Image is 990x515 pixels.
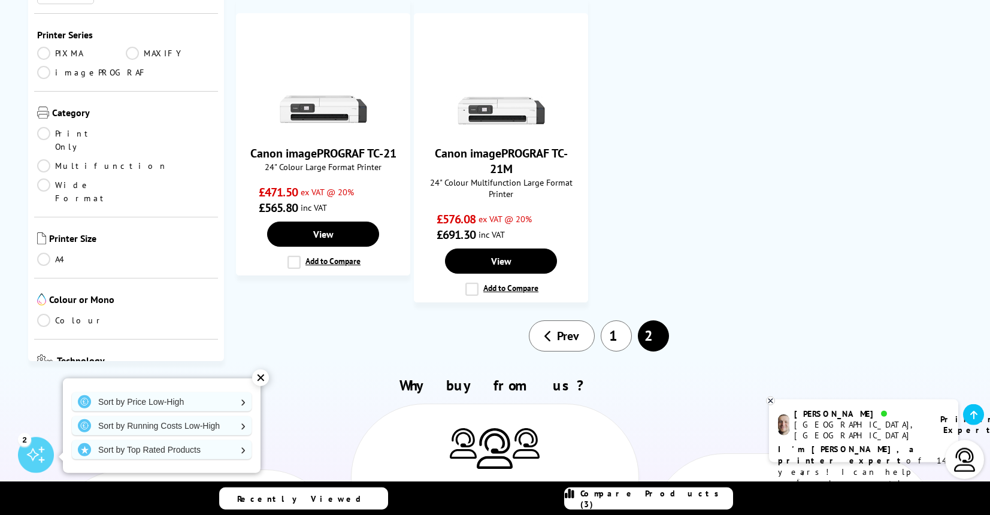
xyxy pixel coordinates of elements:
label: Add to Compare [287,256,361,269]
a: 1 [601,320,632,352]
span: 24" Colour Multifunction Large Format Printer [420,177,582,199]
a: PIXMA [37,47,126,60]
span: Compare Products (3) [580,488,732,510]
a: Canon imagePROGRAF TC-21M [456,124,546,136]
img: Printer Size [37,232,46,244]
span: Category [52,107,216,121]
a: Sort by Running Costs Low-High [72,416,252,435]
a: Print Only [37,127,126,153]
b: I'm [PERSON_NAME], a printer expert [778,444,918,466]
div: 2 [18,433,31,446]
img: Technology [37,355,55,368]
a: Multifunction [37,159,168,172]
a: Canon imagePROGRAF TC-21M [435,146,568,177]
span: ex VAT @ 20% [301,186,354,198]
h2: Why buy from us? [46,376,944,395]
img: user-headset-light.svg [953,448,977,472]
span: £576.08 [437,211,476,227]
a: Prev [529,320,595,352]
a: MAXIFY [126,47,215,60]
a: Sort by Price Low-High [72,392,252,411]
img: Colour or Mono [37,293,46,305]
div: [PERSON_NAME] [794,408,925,419]
span: Colour or Mono [49,293,216,308]
label: Add to Compare [465,283,538,296]
p: of 14 years! I can help you choose the right product [778,444,949,501]
a: A4 [37,253,126,266]
span: Recently Viewed [237,493,373,504]
a: Canon imagePROGRAF TC-21 [250,146,396,161]
a: Canon imagePROGRAF TC-21 [278,124,368,136]
a: View [445,249,556,274]
span: Printer Series [37,29,216,41]
span: inc VAT [479,229,505,240]
span: Prev [557,328,579,344]
a: Sort by Top Rated Products [72,440,252,459]
a: Compare Products (3) [564,487,733,510]
span: £471.50 [259,184,298,200]
img: Category [37,107,49,119]
img: Canon imagePROGRAF TC-21M [456,44,546,134]
span: inc VAT [301,202,327,213]
span: ex VAT @ 20% [479,213,532,225]
a: View [267,222,379,247]
span: £691.30 [437,227,476,243]
img: Printer Experts [450,428,477,459]
img: Canon imagePROGRAF TC-21 [278,44,368,134]
img: ashley-livechat.png [778,414,789,435]
span: 24" Colour Large Format Printer [243,161,404,172]
div: [GEOGRAPHIC_DATA], [GEOGRAPHIC_DATA] [794,419,925,441]
span: £565.80 [259,200,298,216]
span: Technology [57,355,215,371]
div: ✕ [252,369,269,386]
a: imagePROGRAF [37,66,148,79]
span: Printer Size [49,232,216,247]
a: Colour [37,314,126,327]
img: Printer Experts [513,428,540,459]
a: Recently Viewed [219,487,388,510]
a: Wide Format [37,178,126,205]
img: Printer Experts [477,428,513,469]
